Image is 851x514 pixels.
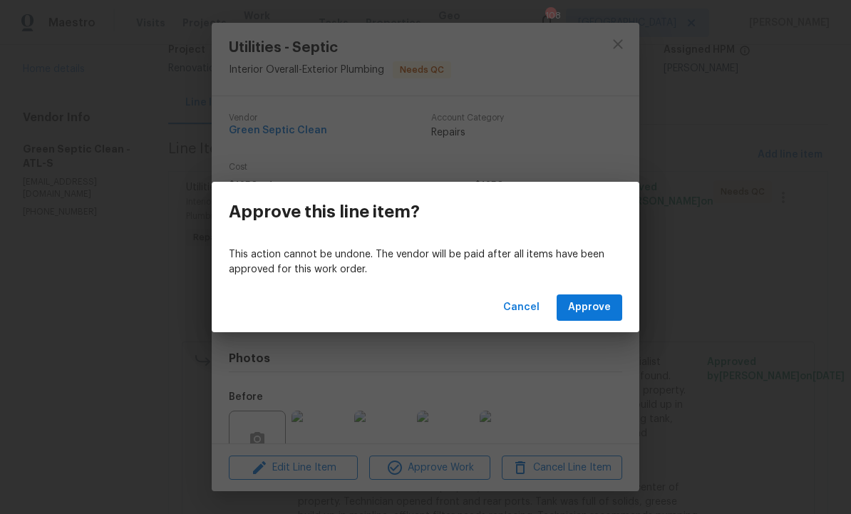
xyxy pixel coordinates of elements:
[229,202,420,222] h3: Approve this line item?
[568,299,611,317] span: Approve
[229,247,622,277] p: This action cannot be undone. The vendor will be paid after all items have been approved for this...
[503,299,540,317] span: Cancel
[497,294,545,321] button: Cancel
[557,294,622,321] button: Approve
